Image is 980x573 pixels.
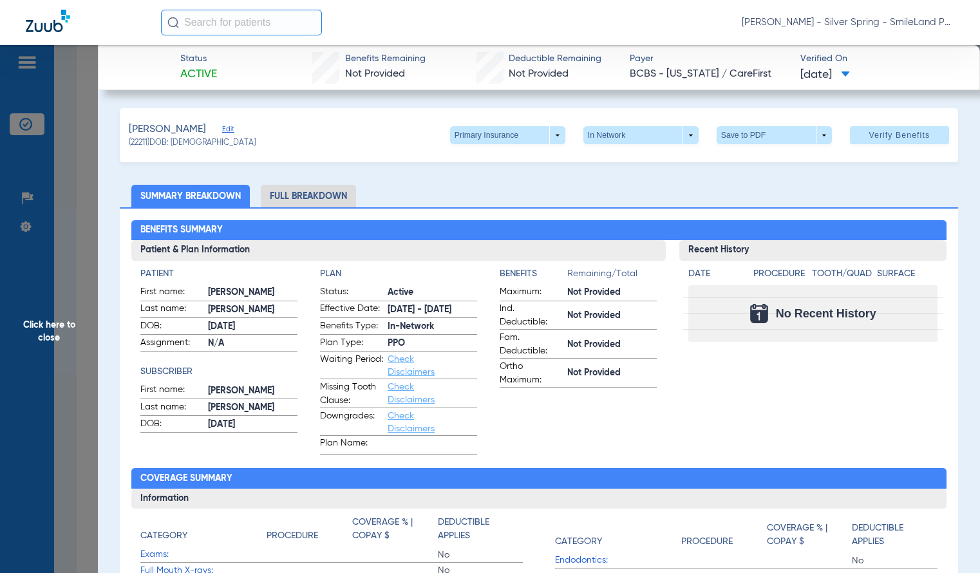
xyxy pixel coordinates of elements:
[320,302,383,317] span: Effective Date:
[388,337,477,350] span: PPO
[140,516,267,547] app-breakdown-title: Category
[438,516,516,543] h4: Deductible Applies
[208,286,297,299] span: [PERSON_NAME]
[567,267,657,285] span: Remaining/Total
[140,336,203,352] span: Assignment:
[767,516,853,553] app-breakdown-title: Coverage % | Copay $
[869,130,930,140] span: Verify Benefits
[753,267,807,281] h4: Procedure
[688,267,742,285] app-breakdown-title: Date
[567,309,657,323] span: Not Provided
[388,303,477,317] span: [DATE] - [DATE]
[131,240,666,261] h3: Patient & Plan Information
[500,267,567,285] app-breakdown-title: Benefits
[555,516,681,553] app-breakdown-title: Category
[567,338,657,352] span: Not Provided
[500,285,563,301] span: Maximum:
[320,353,383,379] span: Waiting Period:
[388,411,435,433] a: Check Disclaimers
[208,337,297,350] span: N/A
[167,17,179,28] img: Search Icon
[180,66,217,82] span: Active
[438,549,523,561] span: No
[161,10,322,35] input: Search for patients
[800,52,959,66] span: Verified On
[345,69,405,79] span: Not Provided
[877,267,938,281] h4: Surface
[583,126,699,144] button: In Network
[717,126,832,144] button: Save to PDF
[320,437,383,454] span: Plan Name:
[509,52,601,66] span: Deductible Remaining
[567,286,657,299] span: Not Provided
[916,511,980,573] iframe: Chat Widget
[267,516,352,547] app-breakdown-title: Procedure
[688,267,742,281] h4: Date
[555,535,602,549] h4: Category
[630,66,789,82] span: BCBS - [US_STATE] / CareFirst
[140,383,203,399] span: First name:
[679,240,947,261] h3: Recent History
[208,401,297,415] span: [PERSON_NAME]
[852,554,938,567] span: No
[140,285,203,301] span: First name:
[852,516,938,553] app-breakdown-title: Deductible Applies
[742,16,954,29] span: [PERSON_NAME] - Silver Spring - SmileLand PD
[140,548,267,561] span: Exams:
[450,126,565,144] button: Primary Insurance
[320,319,383,335] span: Benefits Type:
[26,10,70,32] img: Zuub Logo
[388,382,435,404] a: Check Disclaimers
[812,267,872,281] h4: Tooth/Quad
[767,521,845,549] h4: Coverage % | Copay $
[320,267,477,281] h4: Plan
[500,360,563,387] span: Ortho Maximum:
[208,320,297,333] span: [DATE]
[320,380,383,408] span: Missing Tooth Clause:
[388,320,477,333] span: In-Network
[345,52,426,66] span: Benefits Remaining
[630,52,789,66] span: Payer
[320,409,383,435] span: Downgrades:
[388,286,477,299] span: Active
[261,185,356,207] li: Full Breakdown
[131,489,947,509] h3: Information
[500,302,563,329] span: Ind. Deductible:
[140,319,203,335] span: DOB:
[140,400,203,416] span: Last name:
[208,384,297,398] span: [PERSON_NAME]
[681,535,733,549] h4: Procedure
[140,302,203,317] span: Last name:
[222,125,234,137] span: Edit
[388,355,435,377] a: Check Disclaimers
[753,267,807,285] app-breakdown-title: Procedure
[208,303,297,317] span: [PERSON_NAME]
[180,52,217,66] span: Status
[352,516,431,543] h4: Coverage % | Copay $
[852,521,930,549] h4: Deductible Applies
[500,267,567,281] h4: Benefits
[812,267,872,285] app-breakdown-title: Tooth/Quad
[131,220,947,241] h2: Benefits Summary
[800,67,850,83] span: [DATE]
[877,267,938,285] app-breakdown-title: Surface
[776,307,876,320] span: No Recent History
[129,138,256,149] span: (22211) DOB: [DEMOGRAPHIC_DATA]
[131,468,947,489] h2: Coverage Summary
[140,529,187,543] h4: Category
[140,417,203,433] span: DOB:
[555,554,681,567] span: Endodontics:
[500,331,563,358] span: Fam. Deductible:
[140,365,297,379] h4: Subscriber
[438,516,523,547] app-breakdown-title: Deductible Applies
[567,366,657,380] span: Not Provided
[140,267,297,281] h4: Patient
[320,285,383,301] span: Status:
[509,69,569,79] span: Not Provided
[129,122,206,138] span: [PERSON_NAME]
[131,185,250,207] li: Summary Breakdown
